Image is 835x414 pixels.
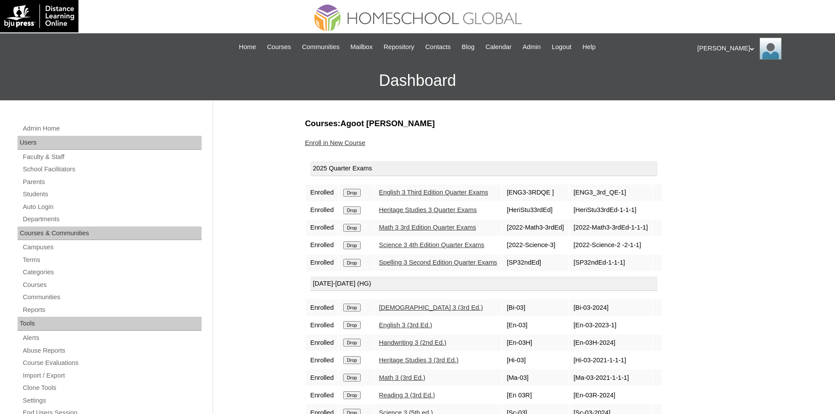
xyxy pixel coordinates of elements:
input: Drop [343,189,360,197]
input: Drop [343,304,360,311]
a: [DEMOGRAPHIC_DATA] 3 (3rd Ed.) [379,304,483,311]
input: Drop [343,391,360,399]
a: English 3 (3rd Ed.) [379,322,432,329]
span: Repository [384,42,414,52]
td: [HeriStu33rdEd-1-1-1] [569,202,652,219]
span: Mailbox [351,42,373,52]
td: Enrolled [306,255,338,271]
td: [En-03H-2024] [569,334,652,351]
a: Communities [22,292,202,303]
td: Enrolled [306,369,338,386]
a: Repository [379,42,419,52]
a: Alerts [22,333,202,343]
a: Faculty & Staff [22,152,202,163]
td: Enrolled [306,387,338,403]
a: Communities [298,42,344,52]
a: Admin Home [22,123,202,134]
a: Heritage Studies 3 Quarter Exams [379,206,477,213]
a: Campuses [22,242,202,253]
td: [Bi-03] [502,299,568,316]
a: Students [22,189,202,200]
a: Courses [22,280,202,290]
td: Enrolled [306,352,338,368]
td: [SP32ndEd] [502,255,568,271]
a: School Facilitators [22,164,202,175]
td: [Ma-03] [502,369,568,386]
div: [DATE]-[DATE] (HG) [310,276,657,291]
input: Drop [343,241,360,249]
a: Reading 3 (3rd Ed.) [379,392,435,399]
a: Terms [22,255,202,265]
td: [2022-Math3-3rdEd] [502,219,568,236]
a: Home [235,42,260,52]
div: Users [18,136,202,150]
span: Communities [302,42,340,52]
h3: Dashboard [4,61,831,100]
h3: Courses:Agoot [PERSON_NAME] [305,118,739,129]
span: Admin [522,42,541,52]
input: Drop [343,224,360,232]
td: Enrolled [306,219,338,236]
a: Calendar [481,42,516,52]
a: Blog [457,42,479,52]
a: Math 3 (3rd Ed.) [379,374,426,381]
a: Science 3 4th Edition Quarter Exams [379,241,484,248]
a: Spelling 3 Second Edition Quarter Exams [379,259,497,266]
a: Abuse Reports [22,345,202,356]
div: Tools [18,317,202,331]
img: Ariane Ebuen [760,38,782,60]
input: Drop [343,339,360,347]
td: [2022-Math3-3rdEd-1-1-1] [569,219,652,236]
td: [2022-Science-3] [502,237,568,254]
a: Admin [518,42,545,52]
span: Courses [267,42,291,52]
td: [Bi-03-2024] [569,299,652,316]
td: Enrolled [306,202,338,219]
a: Course Evaluations [22,357,202,368]
input: Drop [343,259,360,267]
span: Calendar [486,42,512,52]
a: Help [578,42,600,52]
a: Math 3 3rd Edition Quarter Exams [379,224,476,231]
td: [En 03R] [502,387,568,403]
td: [ENG3-3RDQE ] [502,184,568,201]
td: [Hi-03] [502,352,568,368]
span: Blog [462,42,474,52]
a: Departments [22,214,202,225]
td: [En-03] [502,317,568,333]
td: Enrolled [306,317,338,333]
a: Enroll in New Course [305,139,366,146]
td: [Hi-03-2021-1-1-1] [569,352,652,368]
input: Drop [343,374,360,382]
input: Drop [343,206,360,214]
td: [ENG3_3rd_QE-1] [569,184,652,201]
a: Handwriting 3 (2nd Ed.) [379,339,447,346]
a: Clone Tools [22,382,202,393]
a: Categories [22,267,202,278]
a: Reports [22,304,202,315]
a: Logout [547,42,576,52]
a: Contacts [421,42,455,52]
td: [HeriStu33rdEd] [502,202,568,219]
span: Contacts [425,42,451,52]
input: Drop [343,321,360,329]
img: logo-white.png [4,4,74,28]
input: Drop [343,356,360,364]
a: English 3 Third Edition Quarter Exams [379,189,488,196]
div: Courses & Communities [18,226,202,241]
a: Mailbox [346,42,377,52]
td: [2022-Science-2 -2-1-1] [569,237,652,254]
a: Settings [22,395,202,406]
td: [Ma-03-2021-1-1-1] [569,369,652,386]
div: [PERSON_NAME] [697,38,826,60]
td: Enrolled [306,237,338,254]
td: [En-03R-2024] [569,387,652,403]
a: Auto Login [22,202,202,212]
span: Help [583,42,596,52]
td: Enrolled [306,299,338,316]
span: Home [239,42,256,52]
span: Logout [552,42,572,52]
td: [En-03-2023-1] [569,317,652,333]
div: 2025 Quarter Exams [310,161,657,176]
td: Enrolled [306,334,338,351]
